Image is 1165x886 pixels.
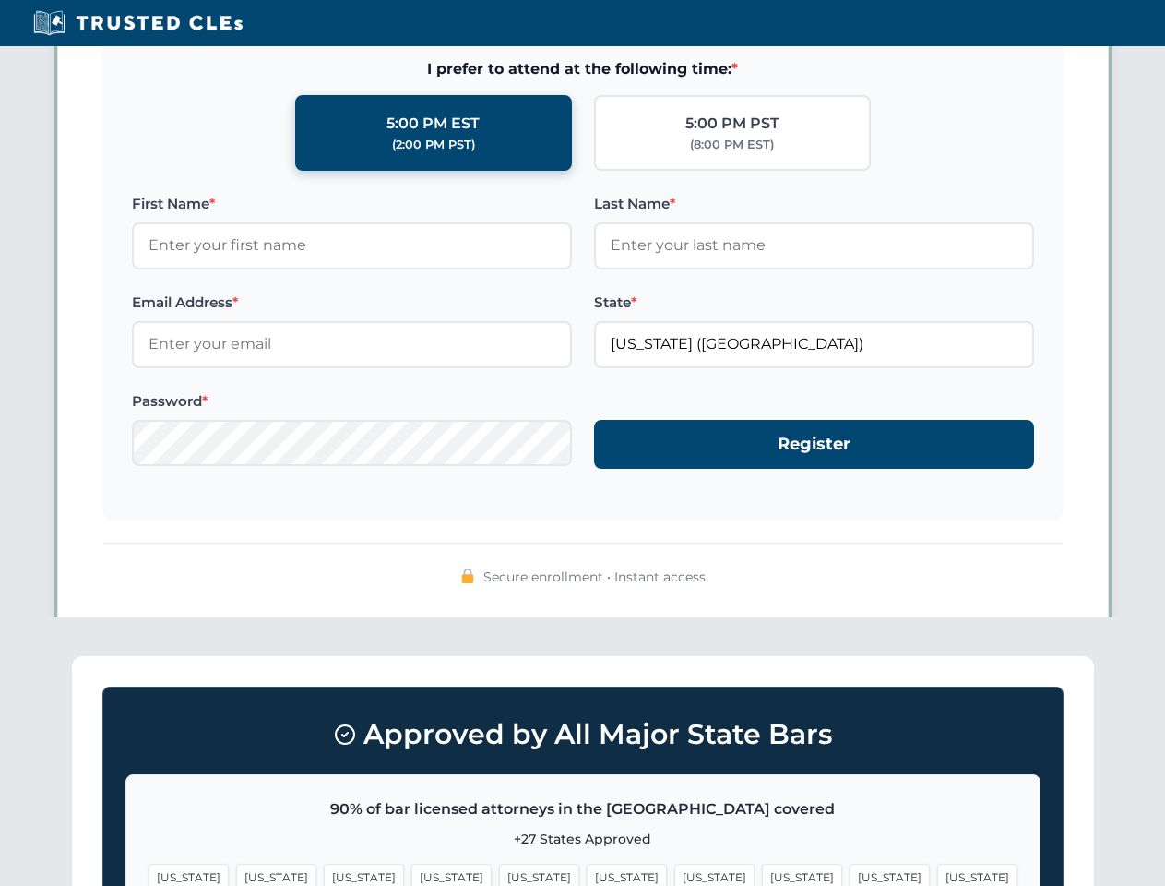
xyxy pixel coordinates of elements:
[132,193,572,215] label: First Name
[28,9,248,37] img: Trusted CLEs
[132,390,572,413] label: Password
[460,569,475,583] img: 🔒
[594,193,1034,215] label: Last Name
[594,420,1034,469] button: Register
[594,222,1034,269] input: Enter your last name
[149,829,1017,849] p: +27 States Approved
[386,112,480,136] div: 5:00 PM EST
[690,136,774,154] div: (8:00 PM EST)
[132,57,1034,81] span: I prefer to attend at the following time:
[392,136,475,154] div: (2:00 PM PST)
[685,112,779,136] div: 5:00 PM PST
[149,797,1017,821] p: 90% of bar licensed attorneys in the [GEOGRAPHIC_DATA] covered
[594,292,1034,314] label: State
[483,567,706,587] span: Secure enrollment • Instant access
[132,292,572,314] label: Email Address
[132,321,572,367] input: Enter your email
[594,321,1034,367] input: Florida (FL)
[132,222,572,269] input: Enter your first name
[125,710,1040,760] h3: Approved by All Major State Bars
